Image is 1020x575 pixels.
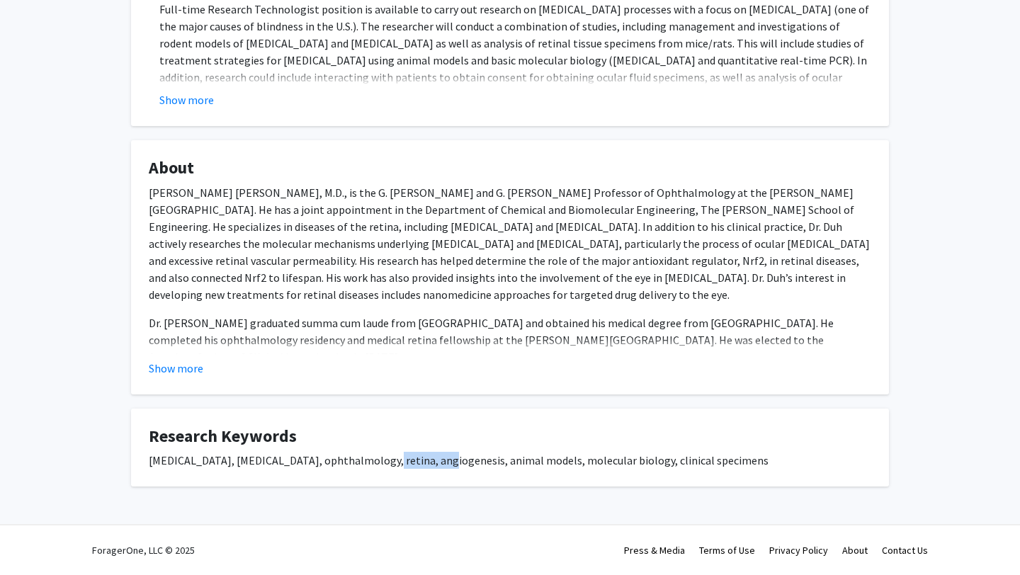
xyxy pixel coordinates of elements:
h4: About [149,158,871,178]
div: ForagerOne, LLC © 2025 [92,525,195,575]
button: Show more [149,360,203,377]
a: Contact Us [882,544,928,557]
a: Privacy Policy [769,544,828,557]
a: About [842,544,868,557]
p: Full-time Research Technologist position is available to carry out research on [MEDICAL_DATA] pro... [159,1,871,103]
p: Dr. [PERSON_NAME] graduated summa cum laude from [GEOGRAPHIC_DATA] and obtained his medical degre... [149,314,871,365]
iframe: Chat [11,511,60,564]
a: Terms of Use [699,544,755,557]
p: [PERSON_NAME] [PERSON_NAME], M.D., is the G. [PERSON_NAME] and G. [PERSON_NAME] Professor of Opht... [149,184,871,303]
button: Show more [159,91,214,108]
h4: Research Keywords [149,426,871,447]
a: Press & Media [624,544,685,557]
div: [MEDICAL_DATA], [MEDICAL_DATA], ophthalmology, retina, angiogenesis, animal models, molecular bio... [149,452,871,469]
